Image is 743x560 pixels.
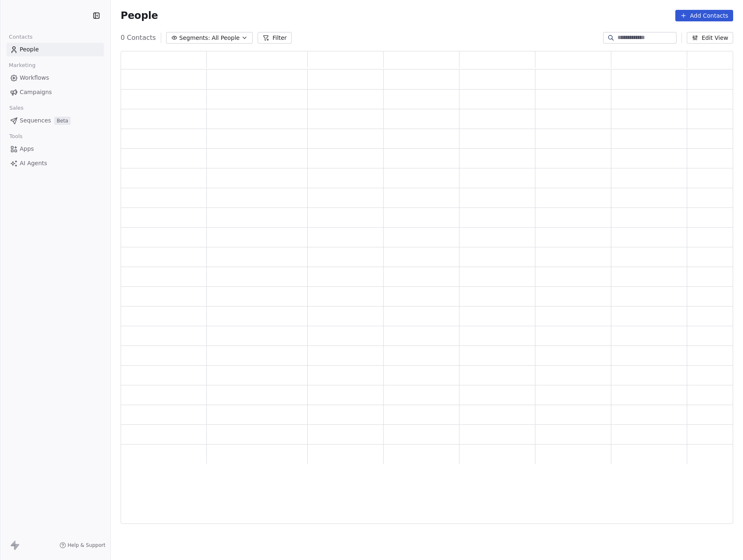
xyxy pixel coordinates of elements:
span: AI Agents [20,159,47,168]
a: Campaigns [7,85,104,99]
span: Campaigns [20,88,52,97]
a: AI Agents [7,157,104,170]
span: Segments: [179,34,210,42]
button: Add Contacts [675,10,733,21]
span: 0 Contacts [121,33,156,43]
span: Help & Support [68,542,105,548]
span: People [20,45,39,54]
a: SequencesBeta [7,114,104,127]
span: Beta [54,117,71,125]
span: Sales [6,102,27,114]
span: All People [212,34,240,42]
span: Apps [20,145,34,153]
button: Filter [258,32,292,44]
span: People [121,9,158,22]
span: Contacts [5,31,36,43]
span: Workflows [20,74,49,82]
span: Marketing [5,59,39,71]
a: People [7,43,104,56]
a: Workflows [7,71,104,85]
span: Tools [6,130,26,143]
a: Help & Support [59,542,105,548]
button: Edit View [687,32,733,44]
span: Sequences [20,116,51,125]
a: Apps [7,142,104,156]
